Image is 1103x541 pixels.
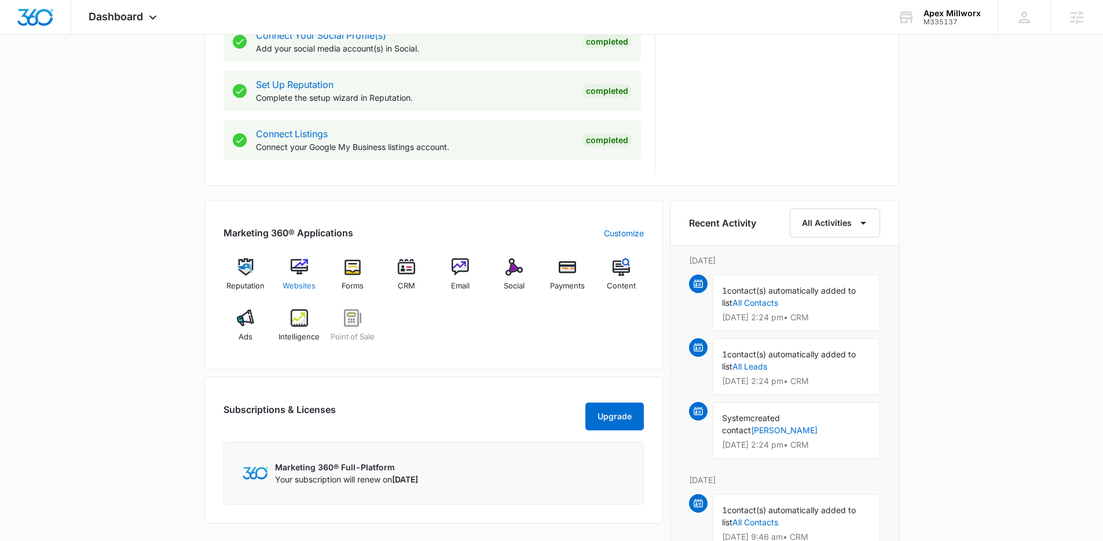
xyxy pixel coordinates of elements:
div: Completed [582,35,632,49]
img: Marketing 360 Logo [243,467,268,479]
span: 1 [722,505,727,515]
a: Content [599,258,644,300]
p: [DATE] 9:46 am • CRM [722,533,870,541]
a: Forms [331,258,375,300]
a: Social [492,258,536,300]
span: Intelligence [279,331,320,343]
div: Completed [582,133,632,147]
a: All Leads [732,361,767,371]
p: [DATE] [689,474,880,486]
a: Ads [223,309,268,351]
h2: Subscriptions & Licenses [223,403,336,426]
a: Connect Listings [256,128,328,140]
span: Payments [550,280,585,292]
span: Reputation [226,280,265,292]
span: contact(s) automatically added to list [722,286,856,308]
div: account name [924,9,981,18]
a: Set Up Reputation [256,79,334,90]
p: Your subscription will renew on [275,473,418,485]
p: [DATE] 2:24 pm • CRM [722,377,870,385]
span: 1 [722,349,727,359]
a: Reputation [223,258,268,300]
a: Point of Sale [331,309,375,351]
span: created contact [722,413,780,435]
p: [DATE] [689,254,880,266]
a: All Contacts [732,517,778,527]
p: Add your social media account(s) in Social. [256,42,573,54]
span: System [722,413,750,423]
a: All Contacts [732,298,778,308]
span: Websites [283,280,316,292]
button: All Activities [790,209,880,237]
h2: Marketing 360® Applications [223,226,353,240]
p: Complete the setup wizard in Reputation. [256,92,573,104]
a: CRM [384,258,429,300]
p: Connect your Google My Business listings account. [256,141,573,153]
span: Ads [239,331,252,343]
p: [DATE] 2:24 pm • CRM [722,441,870,449]
a: Customize [604,227,644,239]
div: Completed [582,84,632,98]
h6: Recent Activity [689,216,756,230]
span: contact(s) automatically added to list [722,349,856,371]
a: Connect Your Social Profile(s) [256,30,386,41]
a: Websites [277,258,321,300]
span: Forms [342,280,364,292]
span: [DATE] [392,474,418,484]
p: Marketing 360® Full-Platform [275,461,418,473]
div: account id [924,18,981,26]
span: Dashboard [89,10,143,23]
span: Email [451,280,470,292]
a: Intelligence [277,309,321,351]
span: CRM [398,280,415,292]
p: [DATE] 2:24 pm • CRM [722,313,870,321]
a: [PERSON_NAME] [751,425,818,435]
span: contact(s) automatically added to list [722,505,856,527]
span: Social [504,280,525,292]
a: Email [438,258,483,300]
span: Content [607,280,636,292]
button: Upgrade [585,403,644,430]
span: 1 [722,286,727,295]
a: Payments [545,258,590,300]
span: Point of Sale [331,331,375,343]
